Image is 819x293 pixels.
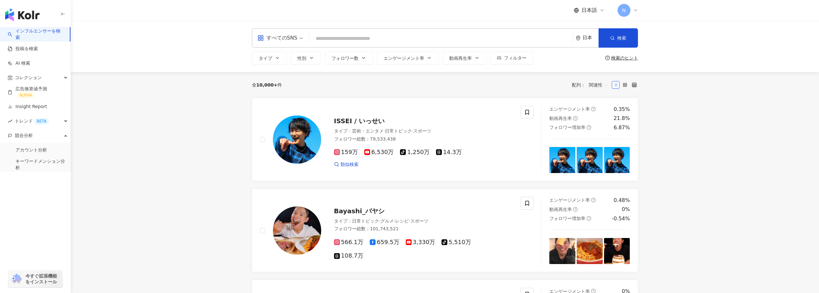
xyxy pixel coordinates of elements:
button: 性別 [291,51,321,64]
button: フォロワー数 [325,51,373,64]
a: 広告換算値予測ALPHA [8,86,65,99]
a: KOL AvatarISSEI / いっせいタイプ：芸術・エンタメ·日常トピック·スポーツフォロワー総数：79,533,438159万6,530万1,250万14.3万類似検索エンゲージメント率... [252,98,638,181]
span: グルメ [380,218,394,224]
a: chrome extension今すぐ拡張機能をインストール [8,270,62,288]
div: タイプ ： [334,128,513,134]
span: コレクション [15,70,42,85]
span: 5,510万 [442,239,471,246]
span: 159万 [334,149,358,156]
span: · [412,128,413,133]
span: 日常トピック [352,218,379,224]
span: フォロワー増加率 [549,125,585,130]
span: トレンド [15,114,49,128]
div: タイプ ： [334,218,513,224]
span: environment [576,36,581,41]
span: フィルター [504,55,526,60]
button: 動画再生率 [442,51,486,64]
button: タイプ [252,51,287,64]
span: タイプ [259,56,272,61]
span: · [384,128,385,133]
div: 6.87% [614,124,630,131]
div: 0.35% [614,106,630,113]
span: question-circle [573,207,578,212]
span: 競合分析 [15,128,33,143]
button: フィルター [490,51,533,64]
span: 動画再生率 [549,116,572,121]
span: N [622,7,625,14]
span: 検索 [617,35,626,41]
span: 類似検索 [340,161,358,168]
a: KOL AvatarBayashi_バヤシタイプ：日常トピック·グルメ·レシピ·スポーツフォロワー総数：101,743,521566.1万659.5万3,330万5,510万108.7万エンゲー... [252,189,638,272]
span: question-circle [605,56,610,60]
span: 動画再生率 [449,56,472,61]
div: すべてのSNS [257,33,297,43]
span: エンゲージメント率 [384,56,424,61]
img: logo [5,8,40,21]
img: post-image [577,147,603,173]
div: BETA [34,118,49,124]
div: フォロワー総数 ： 79,533,438 [334,136,513,142]
button: エンゲージメント率 [377,51,439,64]
div: 0% [622,206,630,213]
span: · [394,218,395,224]
a: キーワードメンション分析 [15,158,65,171]
div: 配列： [572,80,612,90]
div: -0.54% [612,215,630,222]
a: アカウント分析 [15,147,47,153]
span: question-circle [587,216,591,221]
img: post-image [549,147,575,173]
span: 日本語 [582,7,597,14]
img: KOL Avatar [273,206,321,255]
span: 今すぐ拡張機能をインストール [25,273,60,285]
span: スポーツ [410,218,428,224]
span: 3,330万 [406,239,435,246]
span: 108.7万 [334,252,364,259]
a: Insight Report [8,104,47,110]
img: KOL Avatar [273,115,321,164]
div: 検索のヒント [611,55,638,60]
span: · [409,218,410,224]
span: エンゲージメント率 [549,197,590,203]
div: 0.48% [614,197,630,204]
span: レシピ [395,218,409,224]
img: post-image [577,238,603,264]
span: 芸術・エンタメ [352,128,384,133]
img: post-image [604,238,630,264]
span: 日常トピック [385,128,412,133]
span: appstore [257,35,264,41]
span: フォロワー数 [331,56,358,61]
button: 検索 [599,28,638,48]
img: post-image [549,238,575,264]
span: · [379,218,380,224]
a: 類似検索 [334,161,358,168]
span: 動画再生率 [549,207,572,212]
span: rise [8,119,12,124]
span: エンゲージメント率 [549,106,590,112]
img: chrome extension [10,274,23,284]
span: question-circle [591,198,596,202]
span: スポーツ [413,128,431,133]
span: フォロワー増加率 [549,216,585,221]
span: 14.3万 [436,149,462,156]
span: Bayashi_バヤシ [334,207,385,215]
img: post-image [604,147,630,173]
a: searchインフルエンサーを検索 [8,28,65,41]
span: 関連性 [589,80,608,90]
div: フォロワー総数 ： 101,743,521 [334,226,513,232]
span: question-circle [587,125,591,130]
a: 投稿を検索 [8,46,38,52]
span: 性別 [297,56,306,61]
div: 日本 [582,35,599,41]
span: 10,000+ [256,82,278,87]
a: AI 検索 [8,60,30,67]
span: question-circle [573,116,578,121]
span: 6,530万 [364,149,394,156]
div: 全 件 [252,82,282,87]
div: 21.8% [614,115,630,122]
span: 659.5万 [370,239,399,246]
span: 566.1万 [334,239,364,246]
span: 1,250万 [400,149,430,156]
span: question-circle [591,107,596,111]
span: ISSEI / いっせい [334,117,385,125]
